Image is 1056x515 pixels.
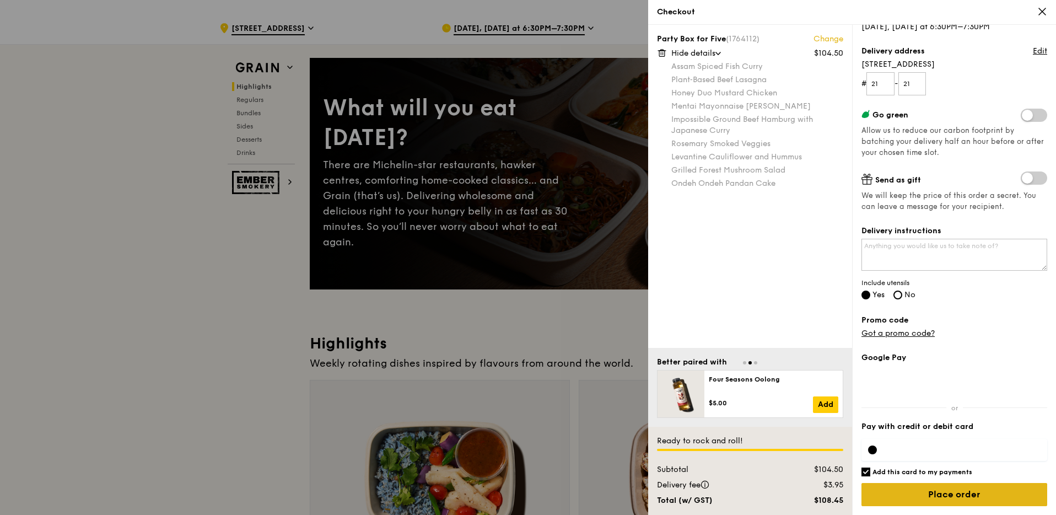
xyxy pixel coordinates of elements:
[872,290,885,299] span: Yes
[861,421,1047,432] label: Pay with credit or debit card
[813,34,843,45] a: Change
[671,178,843,189] div: Ondeh Ondeh Pandan Cake
[657,436,843,447] div: Ready to rock and roll!
[671,114,843,136] div: Impossible Ground Beef Hamburg with Japanese Curry
[709,399,813,407] div: $5.00
[650,480,783,491] div: Delivery fee
[861,278,1047,287] span: Include utensils
[671,88,843,99] div: Honey Duo Mustard Chicken
[650,464,783,475] div: Subtotal
[743,361,746,364] span: Go to slide 1
[814,48,843,59] div: $104.50
[872,468,972,476] h6: Add this card to my payments
[861,315,1047,326] label: Promo code
[898,72,926,95] input: Unit
[861,22,990,31] span: [DATE], [DATE] at 6:30PM–7:30PM
[783,464,850,475] div: $104.50
[893,291,902,299] input: No
[657,357,727,368] div: Better paired with
[657,34,843,45] div: Party Box for Five
[671,138,843,149] div: Rosemary Smoked Veggies
[1033,46,1047,57] a: Edit
[783,495,850,506] div: $108.45
[783,480,850,491] div: $3.95
[671,165,843,176] div: Grilled Forest Mushroom Salad
[872,110,908,120] span: Go green
[904,290,915,299] span: No
[754,361,757,364] span: Go to slide 3
[861,126,1044,157] span: Allow us to reduce our carbon footprint by batching your delivery half an hour before or after yo...
[813,396,838,413] a: Add
[671,61,843,72] div: Assam Spiced Fish Curry
[861,483,1047,506] input: Place order
[861,329,935,338] a: Got a promo code?
[671,74,843,85] div: Plant‑Based Beef Lasagna
[861,291,870,299] input: Yes
[861,59,1047,70] span: [STREET_ADDRESS]
[861,352,1047,363] label: Google Pay
[650,495,783,506] div: Total (w/ GST)
[866,72,895,95] input: Floor
[726,34,759,44] span: (1764112)
[875,175,921,185] span: Send as gift
[861,190,1047,212] span: We will keep the price of this order a secret. You can leave a message for your recipient.
[671,152,843,163] div: Levantine Cauliflower and Hummus
[861,226,1047,237] label: Delivery instructions
[709,375,838,384] div: Four Seasons Oolong
[886,446,1041,454] iframe: Secure card payment input frame
[861,370,1047,394] iframe: Secure payment button frame
[671,101,843,112] div: Mentai Mayonnaise [PERSON_NAME]
[657,7,1047,18] div: Checkout
[861,72,1047,95] form: # -
[861,46,925,57] label: Delivery address
[748,361,752,364] span: Go to slide 2
[861,468,870,476] input: Add this card to my payments
[671,49,715,58] span: Hide details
